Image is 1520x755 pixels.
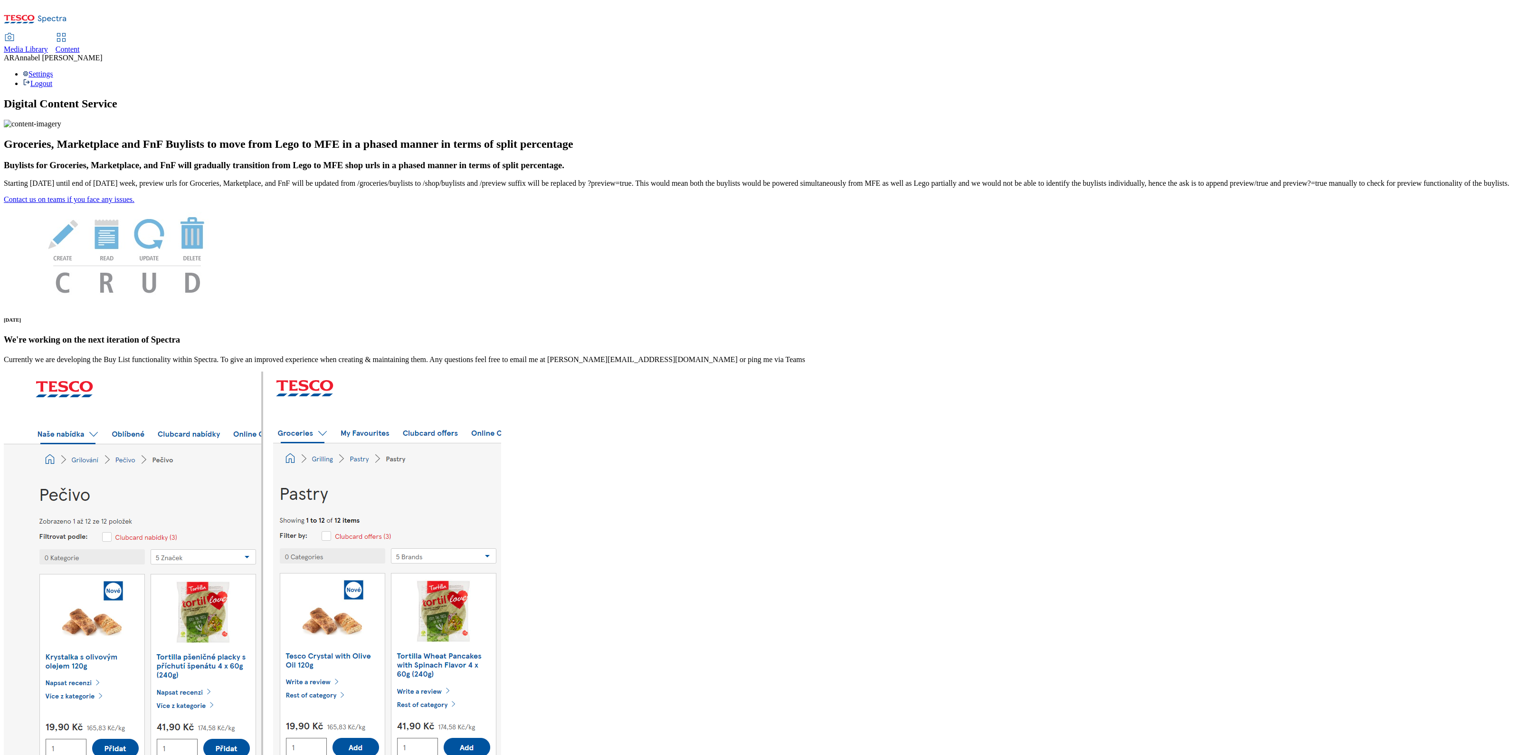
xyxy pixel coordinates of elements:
[4,317,1516,323] h6: [DATE]
[4,138,1516,151] h2: Groceries, Marketplace and FnF Buylists to move from Lego to MFE in a phased manner in terms of s...
[4,355,1516,364] p: Currently we are developing the Buy List functionality within Spectra. To give an improved experi...
[4,34,48,54] a: Media Library
[23,70,53,78] a: Settings
[4,97,1516,110] h1: Digital Content Service
[4,195,134,203] a: Contact us on teams if you face any issues.
[4,204,251,303] img: News Image
[4,45,48,53] span: Media Library
[56,34,80,54] a: Content
[23,79,52,87] a: Logout
[4,160,1516,171] h3: Buylists for Groceries, Marketplace, and FnF will gradually transition from Lego to MFE shop urls...
[4,334,1516,345] h3: We're working on the next iteration of Spectra
[56,45,80,53] span: Content
[4,120,61,128] img: content-imagery
[14,54,102,62] span: Annabel [PERSON_NAME]
[4,179,1516,188] p: Starting [DATE] until end of [DATE] week, preview urls for Groceries, Marketplace, and FnF will b...
[4,54,14,62] span: AR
